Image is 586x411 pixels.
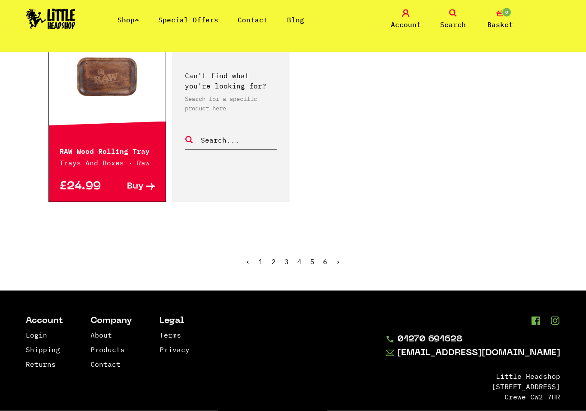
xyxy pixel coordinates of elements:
a: Contact [238,15,268,24]
a: Privacy [160,345,190,354]
span: Buy [127,182,144,191]
p: Search for a specific product here [185,94,277,113]
p: £24.99 [60,182,107,191]
p: RAW Wood Rolling Tray [60,145,155,155]
a: Search [432,9,474,30]
a: 01270 691628 [386,335,560,344]
li: Crewe CW2 7HR [386,392,560,402]
a: 3 [284,257,289,266]
a: Products [91,345,125,354]
a: Buy [107,182,155,191]
span: 0 [501,7,512,18]
span: 5 [310,257,314,266]
span: Basket [487,19,513,30]
a: 1 [259,257,263,266]
input: Search... [200,134,277,146]
a: Returns [26,360,56,368]
p: Trays And Boxes · Raw [60,158,155,168]
a: Terms [160,331,181,339]
a: Special Offers [158,15,218,24]
a: Login [26,331,47,339]
li: Little Headshop [386,371,560,381]
span: Account [391,19,421,30]
li: Account [26,317,63,326]
a: 4 [297,257,302,266]
a: Shipping [26,345,60,354]
a: 0 Basket [479,9,522,30]
a: Shop [118,15,139,24]
li: Legal [160,317,190,326]
p: Can't find what you're looking for? [185,70,277,91]
li: [STREET_ADDRESS] [386,381,560,392]
a: About [91,331,112,339]
li: Company [91,317,132,326]
img: Little Head Shop Logo [26,9,76,29]
a: Hurry! Low Stock [49,33,166,119]
a: [EMAIL_ADDRESS][DOMAIN_NAME] [386,348,560,358]
a: 6 [323,257,327,266]
a: Contact [91,360,121,368]
a: 2 [272,257,276,266]
a: « Previous [246,257,250,266]
a: Blog [287,15,304,24]
a: Next » [336,257,340,266]
span: Search [440,19,466,30]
